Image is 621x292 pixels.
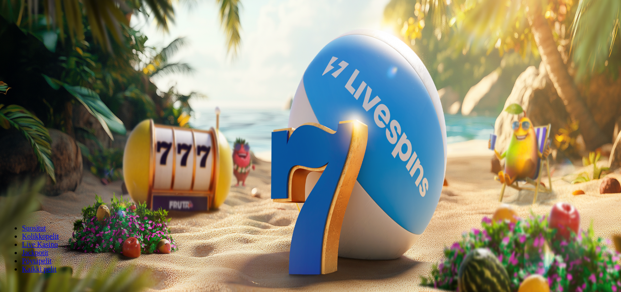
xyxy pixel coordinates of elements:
[4,209,617,290] header: Lobby
[22,241,58,248] a: Live Kasino
[22,265,57,273] span: Kaikki pelit
[22,232,59,240] a: Kolikkopelit
[22,257,52,265] a: Pöytäpelit
[4,209,617,273] nav: Lobby
[22,224,46,232] a: Suositut
[22,249,48,256] a: Jackpotit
